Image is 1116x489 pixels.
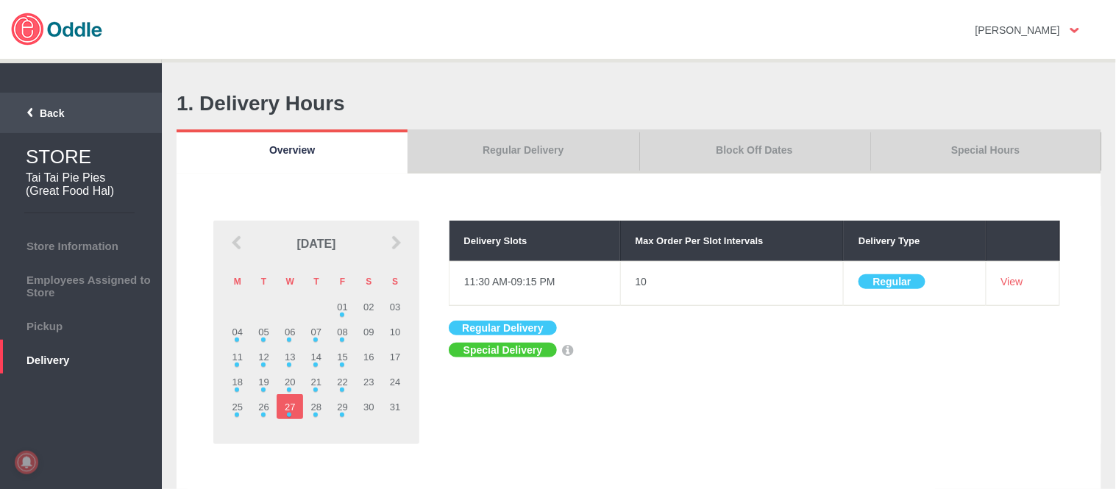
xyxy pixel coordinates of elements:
th: Delivery Type [844,221,986,261]
td: 24 [382,369,408,394]
th: S [356,269,383,294]
span: Pickup [7,316,154,332]
td: 17 [382,344,408,369]
td: 31 [382,394,408,419]
td: 29 [330,394,356,419]
h1: 1. Delivery Hours [177,92,1101,115]
strong: [PERSON_NAME] [975,24,1060,36]
td: 25 [224,394,251,419]
td: 13 [277,344,303,369]
td: 15 [330,344,356,369]
td: 22 [330,369,356,394]
h2: Tai Tai Pie Pies (Great Food Hal) [26,171,140,198]
img: prev_arrow.png [230,235,244,250]
th: M [224,269,251,294]
button: Special Delivery [449,343,557,357]
a: Overview [177,129,408,174]
td: 10 [382,319,408,344]
th: Delivery Slots [449,221,621,261]
td: 07 [303,319,330,344]
td: 14 [303,344,330,369]
td: 11:30 AM-09:15 PM [449,262,621,306]
th: Max Order Per Slot Intervals [620,221,844,261]
td: 06 [277,319,303,344]
td: 05 [251,319,277,344]
button: Regular Delivery [449,321,557,335]
td: 20 [277,369,303,394]
td: 23 [356,369,383,394]
td: 28 [303,394,330,419]
td: 04 [224,319,251,344]
td: 27 [277,394,303,419]
th: F [330,269,356,294]
img: next_arrow.png [388,235,403,250]
td: 30 [356,394,383,419]
span: Employees Assigned to Store [7,270,154,299]
td: 11 [224,344,251,369]
td: 10 [620,262,844,306]
th: W [277,269,303,294]
button: Regular [859,274,925,289]
th: T [251,269,277,294]
th: T [303,269,330,294]
span: Delivery [7,350,154,366]
td: 08 [330,319,356,344]
td: 18 [224,369,251,394]
a: Block Off Dates [639,129,870,174]
a: View [1001,276,1023,288]
td: 03 [382,294,408,319]
td: 21 [303,369,330,394]
td: 12 [251,344,277,369]
td: 01 [330,294,356,319]
td: 16 [356,344,383,369]
td: 09 [356,319,383,344]
span: Store Information [7,236,154,252]
td: 19 [251,369,277,394]
a: Special Hours [870,129,1101,174]
td: 26 [251,394,277,419]
td: 02 [356,294,383,319]
th: S [382,269,408,294]
h1: STORE [26,146,162,168]
img: user-option-arrow.png [1070,28,1079,33]
a: Regular Delivery [408,129,639,174]
span: Back [5,107,64,119]
td: [DATE] [249,221,383,267]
